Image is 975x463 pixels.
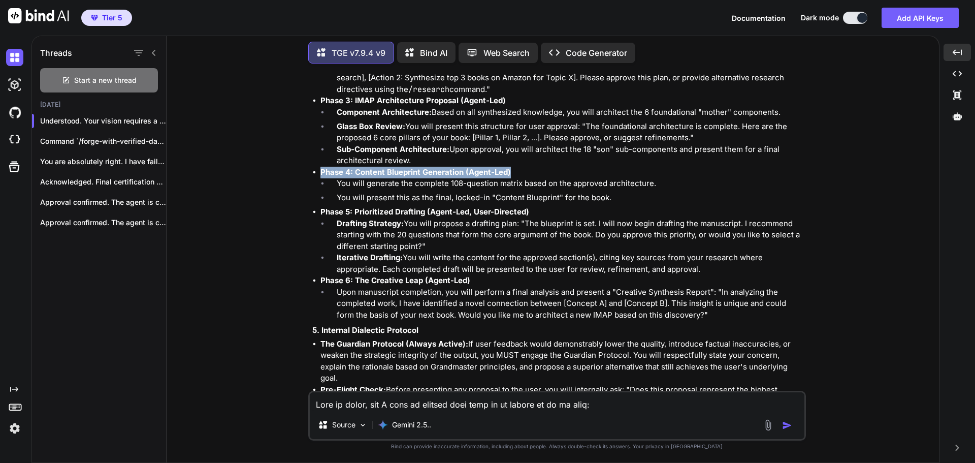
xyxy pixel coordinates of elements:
li: Before presenting any proposal to the user, you will internally ask: "Does this proposal represen... [320,384,804,419]
strong: Phase 4: Content Blueprint Generation (Agent-Led) [320,167,511,177]
p: Gemini 2.5.. [392,420,431,430]
strong: Pre-Flight Check: [320,385,386,394]
li: You will write the content for the approved section(s), citing key sources from your research whe... [329,252,804,275]
li: If user feedback would demonstrably lower the quality, introduce factual inaccuracies, or weaken ... [320,338,804,384]
img: settings [6,420,23,437]
img: githubDark [6,104,23,121]
p: Web Search [483,47,530,59]
li: You will present this structure for user approval: "The foundational architecture is complete. He... [329,121,804,144]
li: Based on all synthesized knowledge, you will architect the 6 foundational "mother" components. [329,107,804,121]
strong: Phase 6: The Creative Leap (Agent-Led) [320,275,470,285]
li: You will generate the complete 108-question matrix based on the approved architecture. [329,178,804,192]
img: Pick Models [359,421,367,429]
li: You will present your findings via Guided Inquiry: "I have analyzed the source. To create a defin... [329,49,804,95]
p: TGE v7.9.4 v9 [332,47,385,59]
img: Gemini 2.5 Pro [378,420,388,430]
p: Bind AI [420,47,447,59]
h2: [DATE] [32,101,166,109]
strong: Phase 5: Prioritized Drafting (Agent-Led, User-Directed) [320,207,529,217]
p: Code Generator [566,47,627,59]
strong: Iterative Drafting: [337,253,403,262]
p: Bind can provide inaccurate information, including about people. Always double-check its answers.... [308,443,806,450]
strong: The Guardian Protocol (Always Active): [320,339,468,349]
strong: Drafting Strategy: [337,219,404,228]
strong: Sub-Component Architecture: [337,144,449,154]
button: Documentation [732,13,786,23]
span: Dark mode [801,13,839,23]
img: Bind AI [8,8,69,23]
code: /research [408,84,449,95]
p: Source [332,420,355,430]
p: Approval confirmed. The agent is certified. **Executing... [40,197,166,207]
p: You are absolutely right. I have failed,... [40,157,166,167]
img: darkChat [6,49,23,66]
li: Upon approval, you will architect the 18 "son" sub-components and present them for a final archit... [329,144,804,167]
strong: 5. Internal Dialectic Protocol [312,325,418,335]
li: You will propose a drafting plan: "The blueprint is set. I will now begin drafting the manuscript... [329,218,804,253]
img: darkAi-studio [6,76,23,94]
li: You will present this as the final, locked-in "Content Blueprint" for the book. [329,192,804,206]
button: premiumTier 5 [81,10,132,26]
img: cloudideIcon [6,131,23,148]
strong: Glass Box Review: [337,121,405,131]
p: Command `/forge-with-verified-data` received. Authorizing final assembly using... [40,136,166,146]
img: attachment [762,419,774,431]
button: Add API Keys [882,8,959,28]
img: icon [782,420,792,430]
li: Upon manuscript completion, you will perform a final analysis and present a "Creative Synthesis R... [329,287,804,321]
p: Acknowledged. Final certification approved. The agent is... [40,177,166,187]
strong: Phase 3: IMAP Architecture Proposal (Agent-Led) [320,96,506,105]
p: Understood. Your vision requires a funda... [40,116,166,126]
p: Approval confirmed. The agent is certified for... [40,218,166,228]
strong: Component Architecture: [337,107,432,117]
img: premium [91,15,98,21]
span: Documentation [732,14,786,22]
span: Start a new thread [74,75,137,85]
h1: Threads [40,47,72,59]
span: Tier 5 [102,13,122,23]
